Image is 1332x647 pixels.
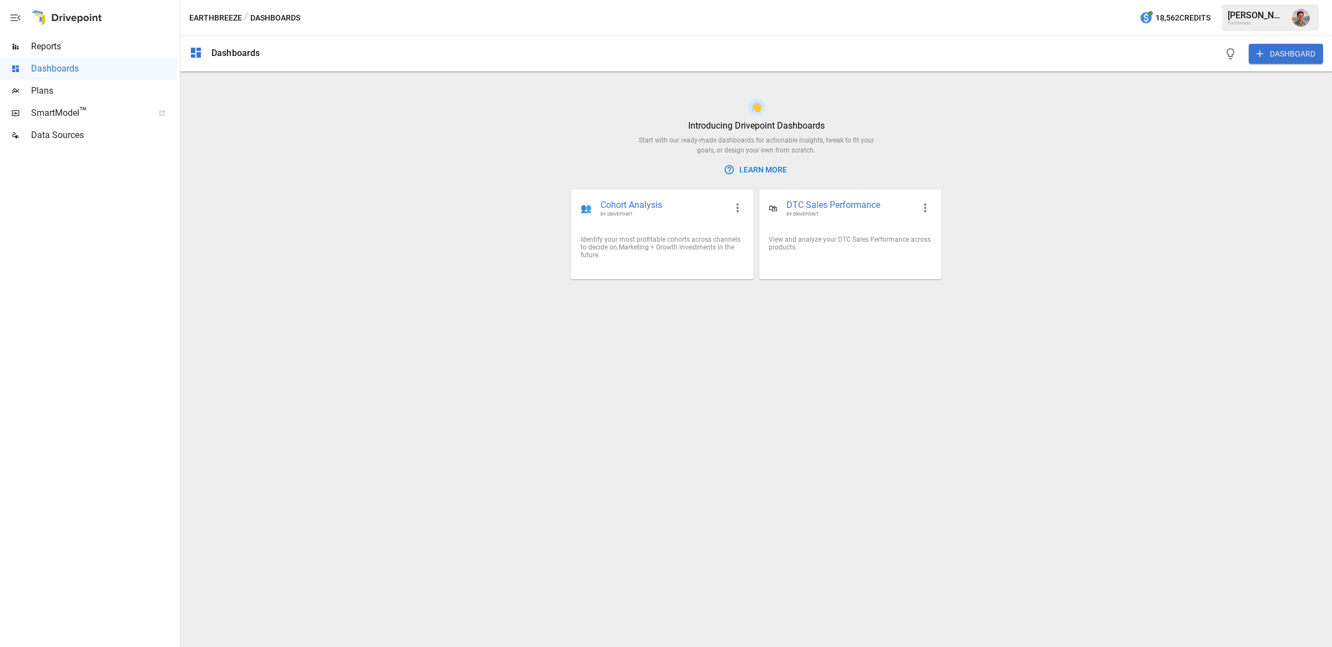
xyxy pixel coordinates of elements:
span: Plans [31,84,178,98]
div: 👥 [581,203,592,213]
span: Reports [31,40,178,53]
button: Learn More [722,160,791,180]
button: Earthbreeze [189,11,242,25]
span: SmartModel [31,106,147,120]
img: Jordan Benjamin [1292,9,1310,27]
button: DASHBOARD [1249,44,1323,64]
div: 👋 [751,102,762,113]
span: Cohort Analysis [601,199,726,212]
div: 🛍 [769,203,778,213]
span: Dashboards [31,62,178,75]
span: ™ [79,105,87,119]
div: [PERSON_NAME] [1228,10,1285,21]
span: 18,562 Credits [1156,11,1210,25]
div: Introducing Drivepoint Dashboards [688,120,825,131]
button: Jordan Benjamin [1285,2,1316,33]
span: DTC Sales Performance [786,199,914,212]
div: Start with our ready-made dashboards for actionable insights, tweak to fit your goals, or design ... [630,135,883,155]
div: Dashboards [211,48,260,58]
div: View and analyze your DTC Sales Performance across products. [769,236,932,251]
div: Identify your most profitable cohorts across channels to decide on Marketing + Growth investments... [581,236,744,259]
span: Data Sources [31,129,178,142]
div: Earthbreeze [1228,21,1285,26]
button: 18,562Credits [1135,8,1215,28]
span: BY DRIVEPOINT [601,211,726,217]
div: / [244,11,248,25]
span: BY DRIVEPOINT [786,211,914,217]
